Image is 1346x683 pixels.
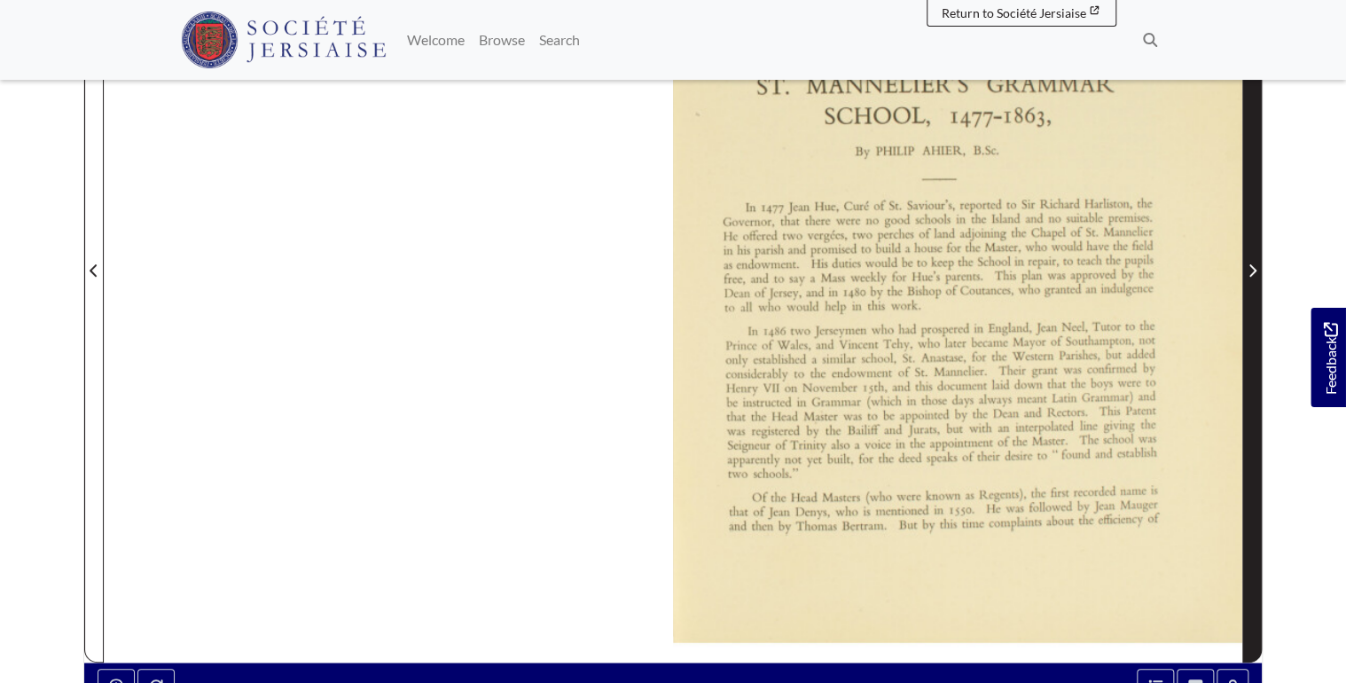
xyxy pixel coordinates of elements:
[400,22,472,58] a: Welcome
[942,5,1086,20] span: Return to Société Jersiaise
[181,7,386,73] a: Société Jersiaise logo
[1319,322,1341,394] span: Feedback
[1311,308,1346,407] a: Would you like to provide feedback?
[532,22,587,58] a: Search
[181,12,386,68] img: Société Jersiaise
[472,22,532,58] a: Browse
